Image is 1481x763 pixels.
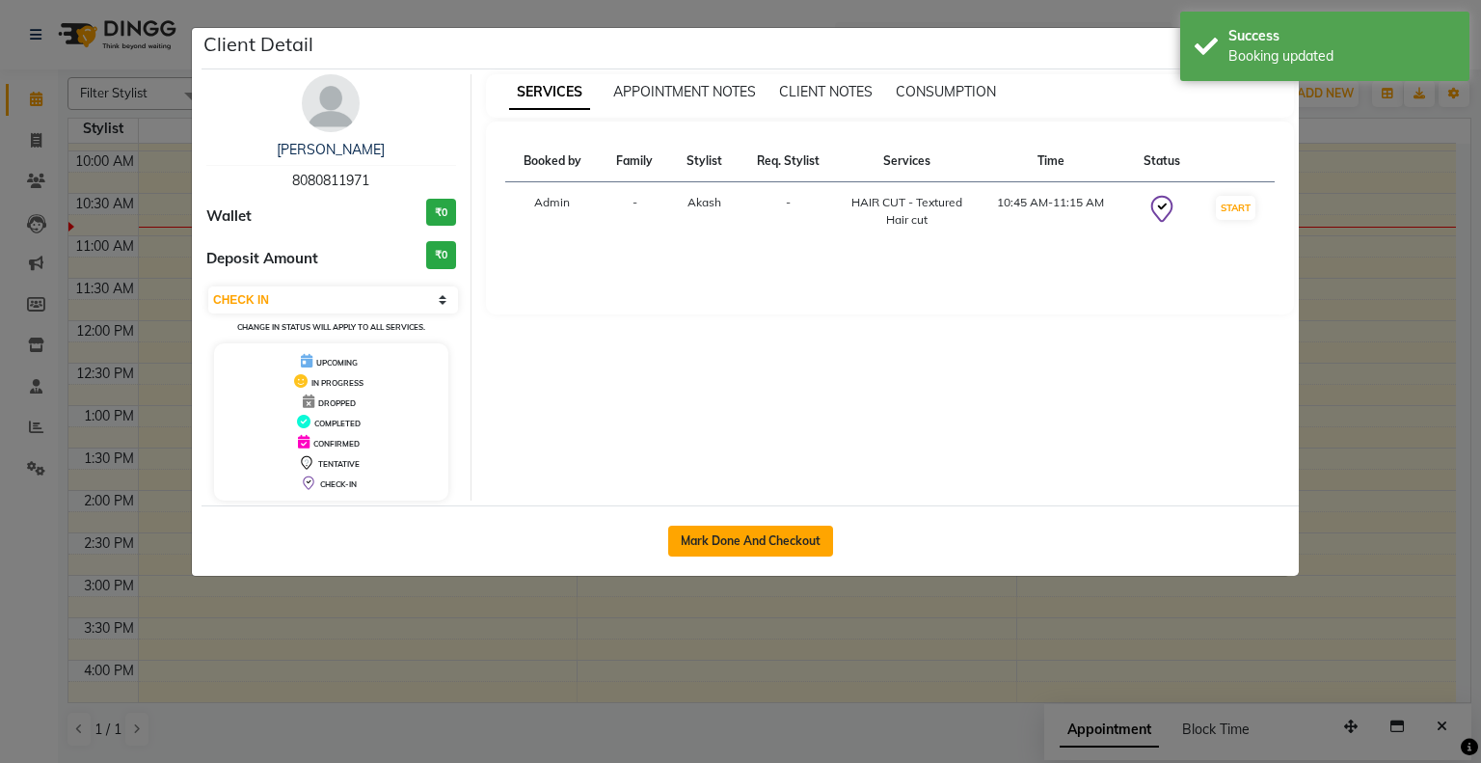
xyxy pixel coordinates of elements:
[1127,141,1198,182] th: Status
[509,75,590,110] span: SERVICES
[320,479,357,489] span: CHECK-IN
[292,172,369,189] span: 8080811971
[975,141,1127,182] th: Time
[600,141,670,182] th: Family
[669,141,738,182] th: Stylist
[850,194,962,229] div: HAIR CUT - Textured Hair cut
[896,83,996,100] span: CONSUMPTION
[839,141,974,182] th: Services
[600,182,670,241] td: -
[302,74,360,132] img: avatar
[237,322,425,332] small: Change in status will apply to all services.
[1228,46,1455,67] div: Booking updated
[426,199,456,227] h3: ₹0
[613,83,756,100] span: APPOINTMENT NOTES
[316,358,358,368] span: UPCOMING
[505,182,600,241] td: Admin
[739,141,839,182] th: Req. Stylist
[318,459,360,469] span: TENTATIVE
[203,30,313,59] h5: Client Detail
[1216,196,1255,220] button: START
[318,398,356,408] span: DROPPED
[739,182,839,241] td: -
[206,248,318,270] span: Deposit Amount
[975,182,1127,241] td: 10:45 AM-11:15 AM
[311,378,364,388] span: IN PROGRESS
[779,83,873,100] span: CLIENT NOTES
[426,241,456,269] h3: ₹0
[314,419,361,428] span: COMPLETED
[277,141,385,158] a: [PERSON_NAME]
[1228,26,1455,46] div: Success
[313,439,360,449] span: CONFIRMED
[505,141,600,182] th: Booked by
[206,205,252,228] span: Wallet
[668,526,833,557] button: Mark Done And Checkout
[687,195,721,209] span: Akash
